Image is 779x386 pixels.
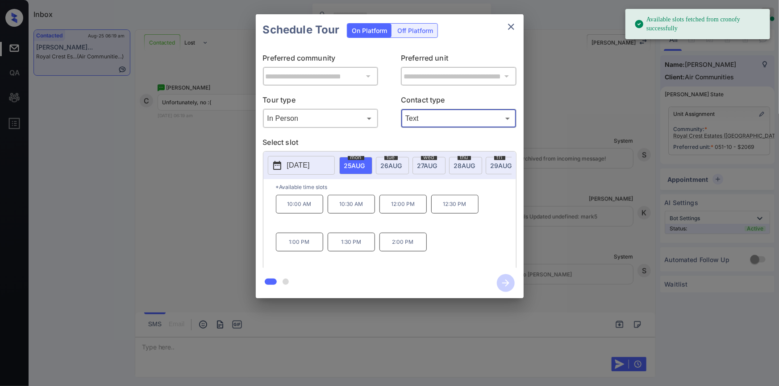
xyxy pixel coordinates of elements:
p: Contact type [401,94,517,109]
span: 25 AUG [344,162,365,169]
p: Preferred unit [401,53,517,67]
p: 1:30 PM [328,233,375,251]
div: Off Platform [393,24,437,37]
p: 12:30 PM [431,195,479,214]
p: 10:30 AM [328,195,375,214]
div: date-select [412,157,446,174]
p: Select slot [263,137,517,151]
p: Preferred community [263,53,379,67]
span: mon [348,155,364,160]
div: date-select [486,157,519,174]
button: btn-next [492,271,520,295]
h2: Schedule Tour [256,14,347,45]
button: [DATE] [268,156,335,175]
div: date-select [339,157,372,174]
span: wed [421,155,437,160]
div: Available slots fetched from cronofy successfully [634,12,763,37]
span: thu [458,155,471,160]
p: Tour type [263,94,379,109]
div: On Platform [347,24,392,37]
span: tue [384,155,398,160]
p: 12:00 PM [379,195,427,214]
span: 28 AUG [454,162,475,169]
p: 1:00 PM [276,233,323,251]
div: Text [403,111,514,126]
div: date-select [449,157,482,174]
span: 26 AUG [381,162,402,169]
span: 29 AUG [491,162,512,169]
div: In Person [265,111,376,126]
span: 27 AUG [417,162,437,169]
button: close [502,18,520,36]
span: fri [494,155,505,160]
p: 2:00 PM [379,233,427,251]
div: date-select [376,157,409,174]
p: 10:00 AM [276,195,323,214]
p: *Available time slots [276,179,516,195]
p: [DATE] [287,160,310,171]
